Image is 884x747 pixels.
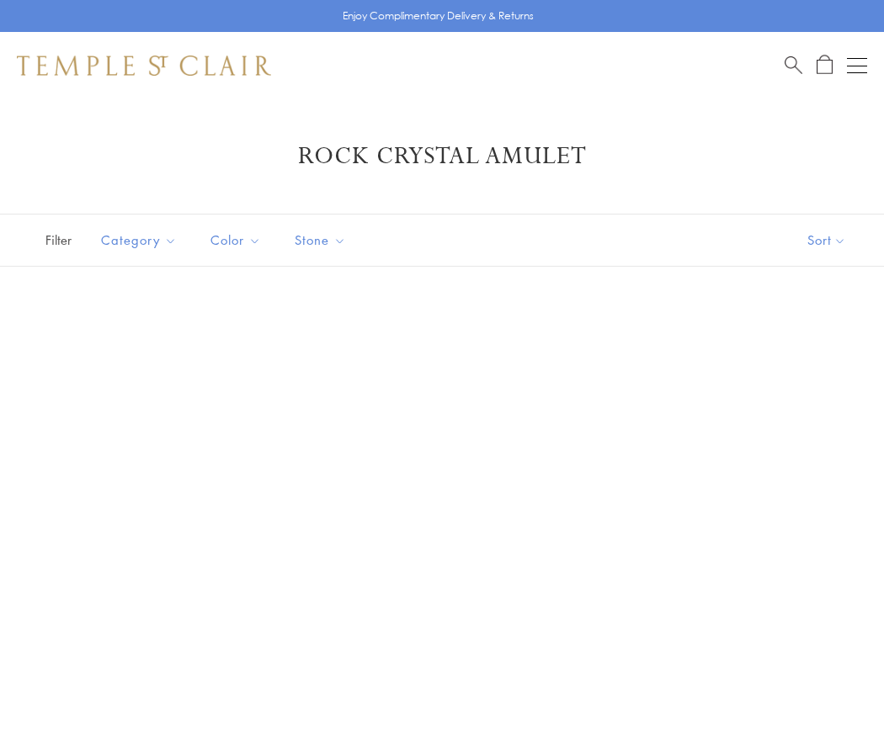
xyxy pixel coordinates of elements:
[817,55,833,76] a: Open Shopping Bag
[198,221,274,259] button: Color
[42,141,842,172] h1: Rock Crystal Amulet
[847,56,867,76] button: Open navigation
[770,215,884,266] button: Show sort by
[88,221,189,259] button: Category
[93,230,189,251] span: Category
[202,230,274,251] span: Color
[343,8,534,24] p: Enjoy Complimentary Delivery & Returns
[785,55,802,76] a: Search
[282,221,359,259] button: Stone
[286,230,359,251] span: Stone
[17,56,271,76] img: Temple St. Clair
